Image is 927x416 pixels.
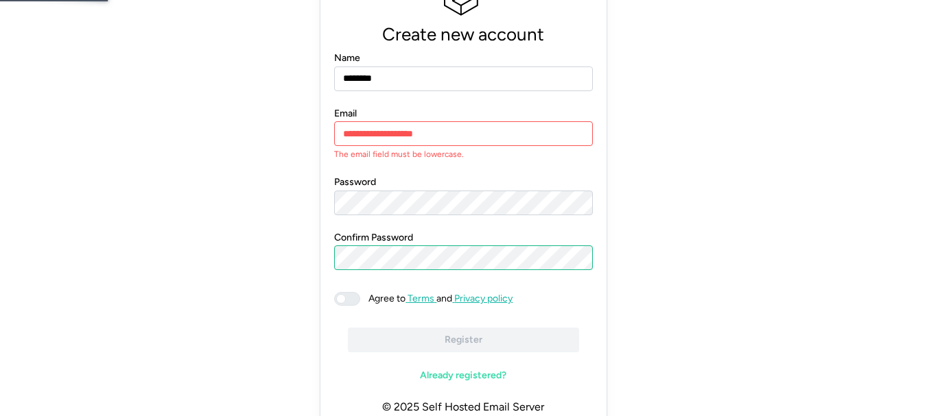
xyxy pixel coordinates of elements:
label: Email [334,106,357,121]
span: Already registered? [420,364,506,387]
span: Agree to [368,293,406,304]
label: Name [334,51,360,66]
a: Terms [406,293,436,304]
p: Create new account [334,20,592,49]
label: Password [334,175,376,190]
button: Register [348,328,578,352]
span: Register [445,328,482,352]
a: Privacy policy [452,293,513,304]
label: Confirm Password [334,230,413,245]
p: The email field must be lowercase. [334,149,592,159]
span: and [360,292,513,306]
a: Already registered? [348,363,578,388]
